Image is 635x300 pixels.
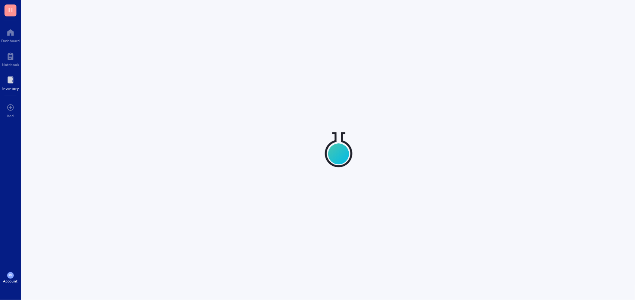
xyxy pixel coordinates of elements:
a: Dashboard [1,26,20,43]
div: Inventory [2,86,19,91]
div: Dashboard [1,38,20,43]
span: H [8,5,13,14]
div: Account [3,279,18,283]
span: KM [9,274,12,277]
a: Inventory [2,74,19,91]
div: Notebook [2,62,19,67]
a: Notebook [2,50,19,67]
div: Add [7,113,14,118]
